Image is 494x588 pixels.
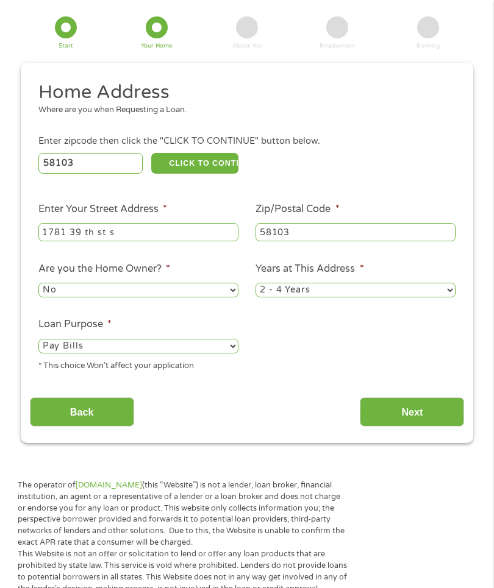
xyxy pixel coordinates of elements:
[30,397,134,427] input: Back
[38,153,143,174] input: Enter Zipcode (e.g 01510)
[76,480,142,490] a: [DOMAIN_NAME]
[38,263,170,275] label: Are you the Home Owner?
[38,356,238,372] div: * This choice Won’t affect your application
[232,43,262,49] div: About You
[38,80,447,105] h2: Home Address
[360,397,464,427] input: Next
[38,135,456,148] div: Enter zipcode then click the "CLICK TO CONTINUE" button below.
[141,43,173,49] div: Your Home
[256,263,363,275] label: Years at This Address
[18,480,347,548] p: The operator of (this “Website”) is not a lender, loan broker, financial institution, an agent or...
[151,153,238,174] button: CLICK TO CONTINUE
[38,203,167,216] label: Enter Your Street Address
[59,43,73,49] div: Start
[256,203,339,216] label: Zip/Postal Code
[38,104,447,116] div: Where are you when Requesting a Loan.
[320,43,356,49] div: Employment
[38,223,238,241] input: 1 Main Street
[38,318,112,331] label: Loan Purpose
[417,43,440,49] div: Banking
